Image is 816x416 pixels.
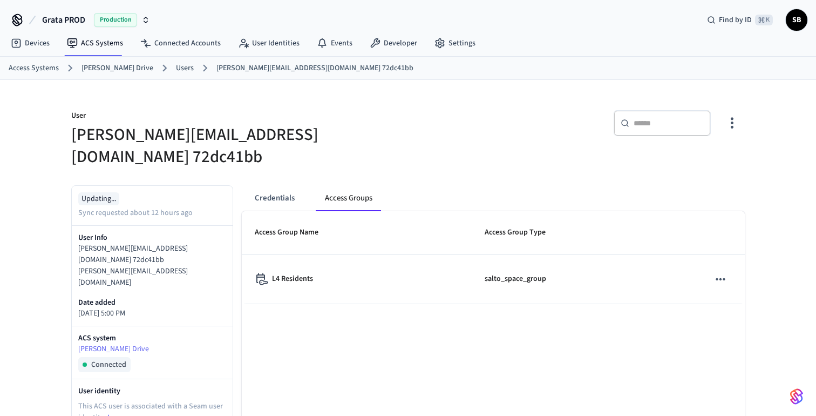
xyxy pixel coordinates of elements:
a: Access Systems [9,63,59,74]
span: Find by ID [719,15,752,25]
a: Devices [2,33,58,53]
p: salto_space_group [485,273,546,285]
a: Events [308,33,361,53]
p: Date added [78,297,226,308]
a: Developer [361,33,426,53]
span: Access Group Type [485,224,560,241]
p: Sync requested about 12 hours ago [78,207,193,219]
a: User Identities [229,33,308,53]
p: [PERSON_NAME][EMAIL_ADDRESS][DOMAIN_NAME] 72dc41bb [78,243,226,266]
a: [PERSON_NAME] Drive [78,344,226,355]
button: Credentials [246,185,303,211]
span: Connected [91,359,126,370]
a: [PERSON_NAME][EMAIL_ADDRESS][DOMAIN_NAME] 72dc41bb [216,63,413,74]
p: [DATE] 5:00 PM [78,308,226,319]
img: SeamLogoGradient.69752ec5.svg [790,388,803,405]
a: Settings [426,33,484,53]
button: SB [786,9,807,31]
h5: [PERSON_NAME][EMAIL_ADDRESS][DOMAIN_NAME] 72dc41bb [71,124,402,168]
span: Grata PROD [42,14,85,26]
span: Production [94,13,137,27]
a: Connected Accounts [132,33,229,53]
p: ACS system [78,333,226,344]
a: ACS Systems [58,33,132,53]
button: Access Groups [316,185,381,211]
span: ⌘ K [755,15,773,25]
span: Access Group Name [255,224,332,241]
a: [PERSON_NAME] Drive [81,63,153,74]
a: Users [176,63,194,74]
p: [PERSON_NAME][EMAIL_ADDRESS][DOMAIN_NAME] [78,266,226,288]
table: sticky table [242,211,745,304]
p: User [71,110,402,124]
div: Find by ID⌘ K [698,10,781,30]
p: User Info [78,232,226,243]
span: SB [787,10,806,30]
div: Updating... [78,192,119,205]
p: User identity [78,386,226,397]
p: L4 Residents [272,273,313,285]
